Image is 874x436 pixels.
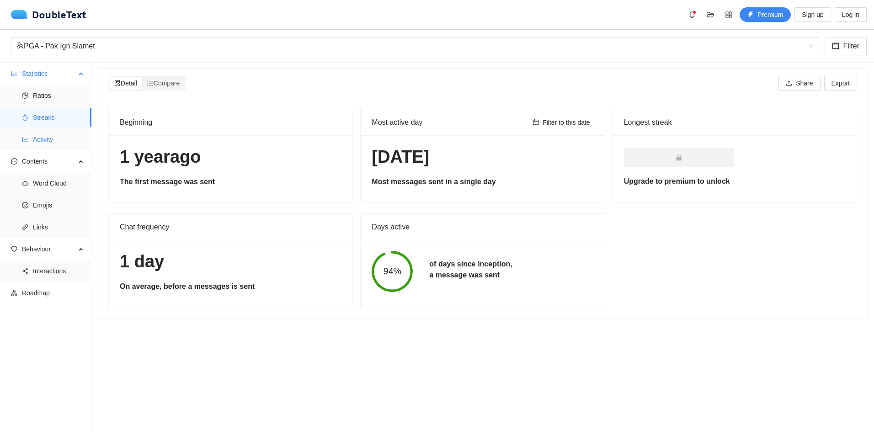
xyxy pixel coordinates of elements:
span: calendar [832,42,839,51]
div: Most active day [372,109,529,135]
span: Streaks [33,108,84,127]
span: bell [685,11,699,18]
span: apartment [11,290,17,296]
button: calendarFilter [825,37,867,55]
span: lock [676,154,682,161]
button: appstore [721,7,736,22]
button: uploadShare [778,76,820,90]
h5: of days since inception, a message was sent [429,259,512,281]
span: Emojis [33,196,84,214]
h5: Upgrade to premium to unlock [624,176,846,187]
span: Word Cloud [33,174,84,192]
button: folder-open [703,7,718,22]
span: pie-chart [22,92,28,99]
h1: 1 day [120,251,341,272]
a: logoDoubleText [11,10,86,19]
span: Filter [843,40,859,52]
div: PGA - Pak Ign Slamet [16,37,805,55]
button: Export [824,76,857,90]
span: message [11,158,17,165]
span: share-alt [22,268,28,274]
span: folder-open [703,11,717,18]
span: cloud [22,180,28,186]
span: ordered-list [147,80,154,86]
span: Contents [22,152,76,170]
span: Links [33,218,84,236]
button: Log in [835,7,867,22]
span: Sign up [802,10,823,20]
span: thunderbolt [747,11,754,19]
span: Log in [842,10,859,20]
span: Premium [757,10,783,20]
span: PGA - Pak Ign Slamet [16,37,814,55]
span: 94% [372,267,413,276]
span: Detail [114,80,137,87]
button: calendarFilter to this date [529,117,594,128]
span: Ratios [33,86,84,105]
div: Chat frequency [120,214,341,240]
button: Sign up [794,7,831,22]
div: Beginning [120,109,341,135]
h5: On average, before a messages is sent [120,281,341,292]
span: smile [22,202,28,208]
span: Compare [147,80,180,87]
span: Activity [33,130,84,149]
span: Export [831,78,850,88]
span: file-search [114,80,121,86]
div: Longest streak [624,117,846,128]
span: fire [22,114,28,121]
h5: The first message was sent [120,176,341,187]
span: line-chart [22,136,28,143]
h5: Most messages sent in a single day [372,176,593,187]
span: Behaviour [22,240,76,258]
span: Roadmap [22,284,84,302]
span: Statistics [22,64,76,83]
img: logo [11,10,32,19]
span: calendar [533,119,539,126]
div: Days active [372,214,593,240]
span: bar-chart [11,70,17,77]
span: upload [786,80,792,87]
h1: [DATE] [372,146,593,168]
span: Share [796,78,813,88]
span: team [16,42,24,49]
button: bell [685,7,699,22]
button: thunderboltPremium [740,7,791,22]
span: heart [11,246,17,252]
span: appstore [722,11,735,18]
span: link [22,224,28,230]
div: DoubleText [11,10,86,19]
span: Filter to this date [543,117,590,128]
span: Interactions [33,262,84,280]
h1: 1 year ago [120,146,341,168]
